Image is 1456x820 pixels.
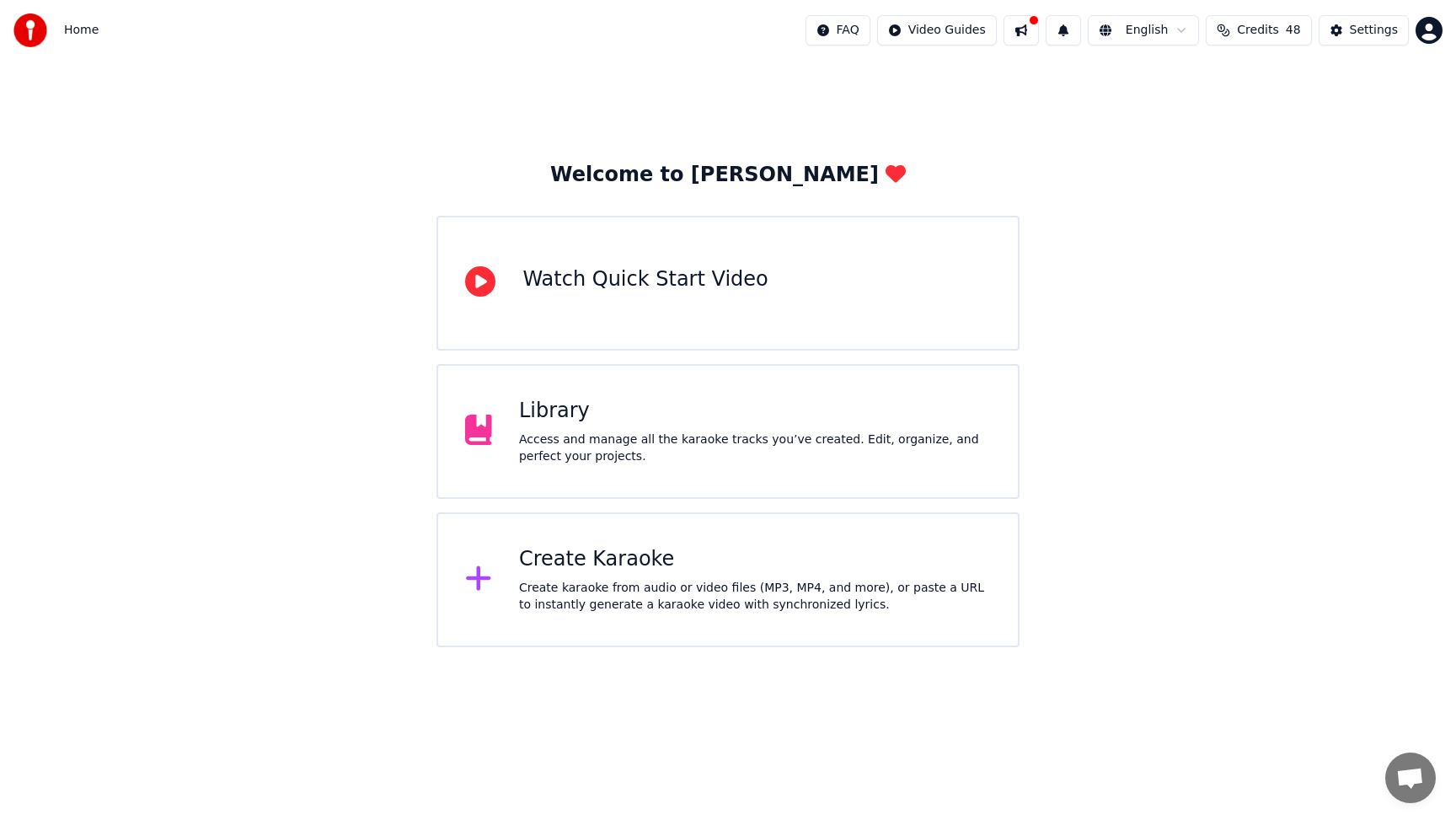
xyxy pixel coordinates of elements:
[519,431,991,465] div: Access and manage all the karaoke tracks you’ve created. Edit, organize, and perfect your projects.
[1237,22,1278,39] span: Credits
[1350,22,1398,39] div: Settings
[519,580,991,614] div: Create karaoke from audio or video files (MP3, MP4, and more), or paste a URL to instantly genera...
[64,22,99,39] span: Home
[1385,753,1436,803] a: Open chat
[1286,22,1301,39] span: 48
[522,266,768,293] div: Watch Quick Start Video
[1319,15,1409,46] button: Settings
[806,15,870,46] button: FAQ
[519,398,991,425] div: Library
[550,162,906,189] div: Welcome to [PERSON_NAME]
[519,546,991,573] div: Create Karaoke
[13,13,47,47] img: youka
[64,22,99,39] nav: breadcrumb
[877,15,997,46] button: Video Guides
[1206,15,1311,46] button: Credits48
